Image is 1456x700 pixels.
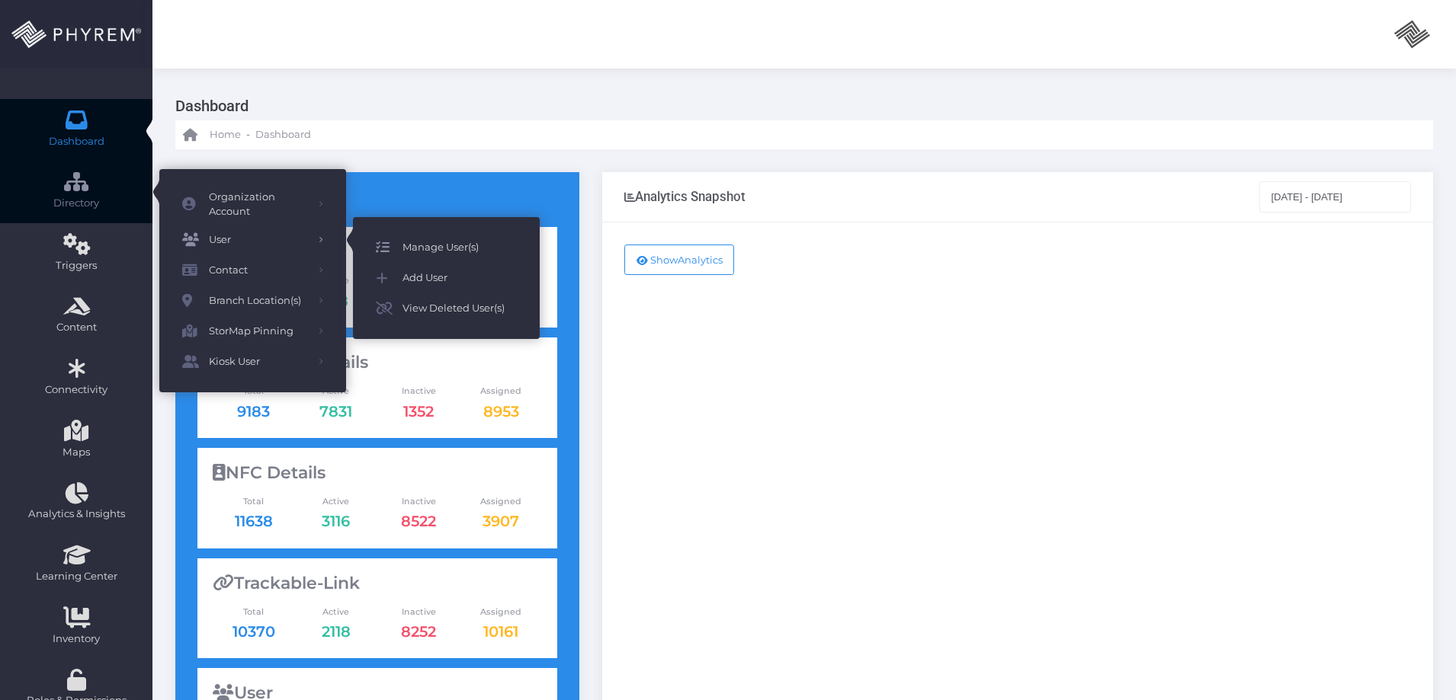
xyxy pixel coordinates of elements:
[377,385,460,398] span: Inactive
[10,196,143,211] span: Directory
[402,299,517,318] span: View Deleted User(s)
[460,385,542,398] span: Assigned
[322,512,350,530] a: 3116
[10,258,143,273] span: Triggers
[63,445,90,460] span: Maps
[353,293,540,324] a: View Deleted User(s)
[403,402,434,420] a: 1352
[460,495,542,508] span: Assigned
[322,622,351,641] a: 2118
[10,382,143,398] span: Connectivity
[209,291,308,311] span: Branch Location(s)
[401,622,436,641] a: 8252
[650,254,678,266] span: Show
[255,127,311,142] span: Dashboard
[209,261,308,280] span: Contact
[49,134,104,149] span: Dashboard
[233,622,275,641] a: 10370
[237,402,270,420] a: 9183
[624,189,746,204] div: Analytics Snapshot
[213,353,543,372] div: QR-Code Details
[209,190,308,219] span: Organization Account
[483,512,519,530] a: 3907
[213,574,543,593] div: Trackable-Link
[159,184,346,225] a: Organization Account
[402,238,517,257] span: Manage User(s)
[10,569,143,584] span: Learning Center
[377,495,460,508] span: Inactive
[10,507,143,522] span: Analytics & Insights
[159,255,346,286] a: Contact
[624,245,735,275] button: ShowAnalytics
[460,606,542,618] span: Assigned
[175,91,1422,120] h3: Dashboard
[159,347,346,377] a: Kiosk User
[1259,181,1412,212] input: Select Date Range
[210,127,241,142] span: Home
[213,606,295,618] span: Total
[377,606,460,618] span: Inactive
[319,402,352,420] a: 7831
[10,320,143,335] span: Content
[483,402,519,420] a: 8953
[159,225,346,255] a: User
[213,495,295,508] span: Total
[183,120,241,149] a: Home
[402,268,517,288] span: Add User
[353,232,540,263] a: Manage User(s)
[213,463,543,483] div: NFC Details
[159,316,346,347] a: StorMap Pinning
[209,230,308,250] span: User
[209,321,308,341] span: StorMap Pinning
[159,286,346,316] a: Branch Location(s)
[483,622,518,641] a: 10161
[353,263,540,293] a: Add User
[209,352,308,372] span: Kiosk User
[295,495,377,508] span: Active
[401,512,436,530] a: 8522
[10,631,143,647] span: Inventory
[244,127,252,142] li: -
[255,120,311,149] a: Dashboard
[295,606,377,618] span: Active
[235,512,273,530] a: 11638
